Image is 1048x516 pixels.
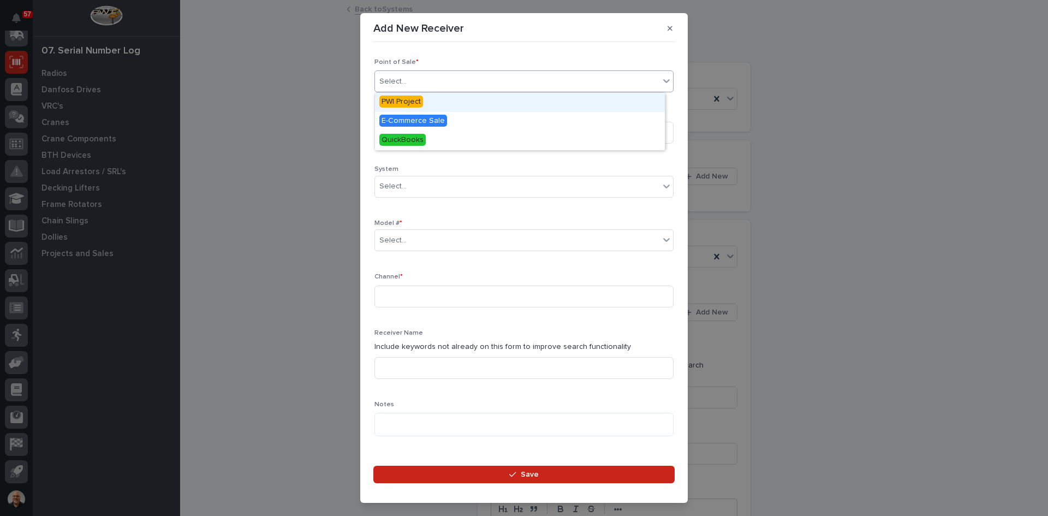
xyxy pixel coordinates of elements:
span: QuickBooks [379,134,426,146]
button: Save [373,466,675,483]
span: Model # [374,220,402,227]
span: Point of Sale [374,59,419,66]
span: PWI Project [379,96,423,108]
span: System [374,166,398,173]
div: Select... [379,235,407,246]
span: Channel [374,274,403,280]
span: Save [521,470,539,479]
span: Receiver Name [374,330,423,336]
div: QuickBooks [375,131,665,150]
div: E-Commerce Sale [375,112,665,131]
span: Notes [374,401,394,408]
div: Select... [379,76,407,87]
span: E-Commerce Sale [379,115,447,127]
div: PWI Project [375,93,665,112]
p: Add New Receiver [373,22,464,35]
p: Include keywords not already on this form to improve search functionality [374,341,674,353]
div: Select... [379,181,407,192]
